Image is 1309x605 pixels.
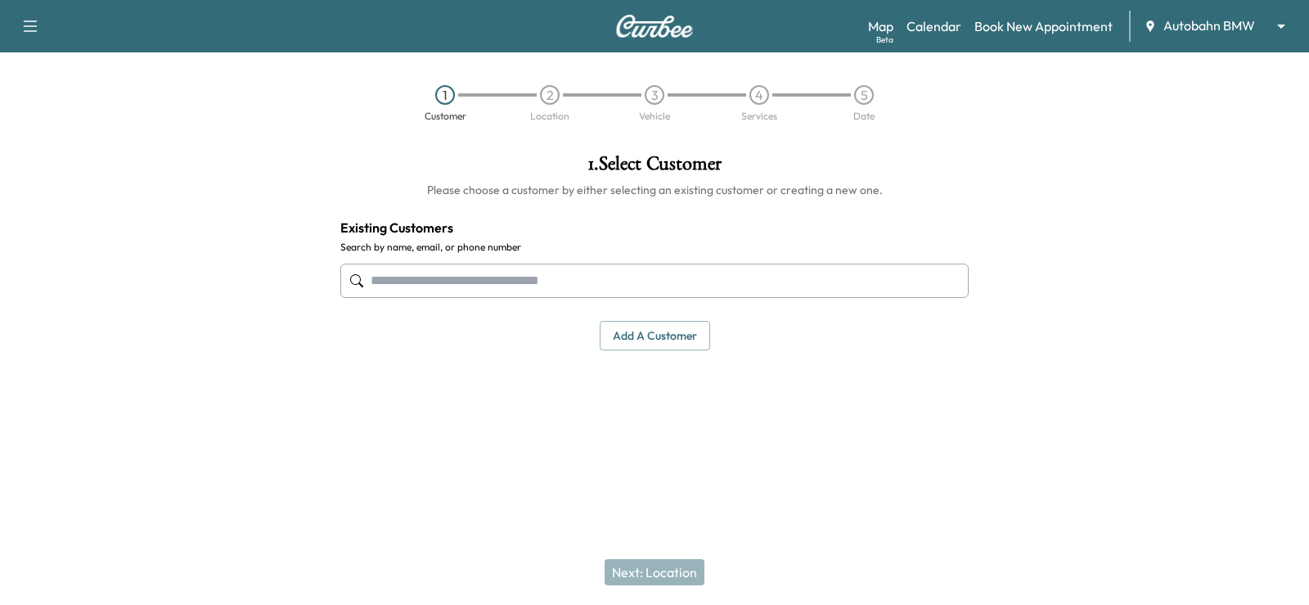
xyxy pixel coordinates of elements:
[906,16,961,36] a: Calendar
[435,85,455,105] div: 1
[615,15,694,38] img: Curbee Logo
[540,85,560,105] div: 2
[340,154,969,182] h1: 1 . Select Customer
[1163,16,1255,35] span: Autobahn BMW
[530,111,569,121] div: Location
[340,241,969,254] label: Search by name, email, or phone number
[340,218,969,237] h4: Existing Customers
[639,111,670,121] div: Vehicle
[854,85,874,105] div: 5
[741,111,777,121] div: Services
[974,16,1113,36] a: Book New Appointment
[425,111,466,121] div: Customer
[876,34,893,46] div: Beta
[868,16,893,36] a: MapBeta
[340,182,969,198] h6: Please choose a customer by either selecting an existing customer or creating a new one.
[645,85,664,105] div: 3
[600,321,710,351] button: Add a customer
[749,85,769,105] div: 4
[853,111,875,121] div: Date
